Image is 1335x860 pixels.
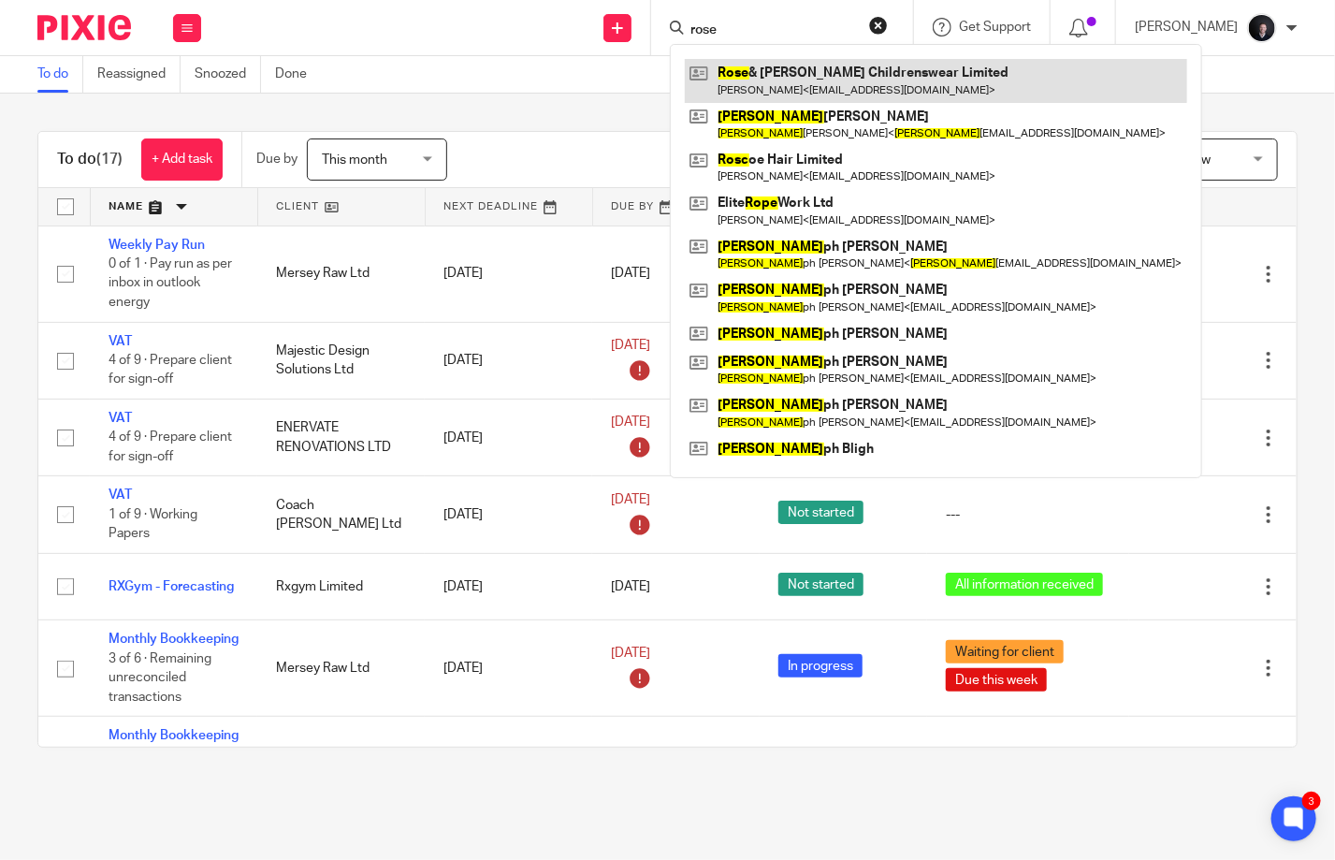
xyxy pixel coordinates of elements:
td: [DATE] [425,476,592,553]
input: Search [689,22,857,39]
td: Coach [PERSON_NAME] Ltd [257,476,425,553]
button: Clear [869,16,888,35]
span: All information received [946,573,1103,596]
span: Get Support [959,21,1031,34]
a: RXGym - Forecasting [109,580,234,593]
span: (17) [96,152,123,167]
td: [DATE] [425,553,592,619]
a: Weekly Pay Run [109,239,205,252]
td: Rxgym Limited [257,553,425,619]
td: [DATE] [425,620,592,717]
span: [DATE] [611,416,650,430]
td: [DATE] [425,226,592,322]
a: Done [275,56,321,93]
td: Mersey Raw Ltd [257,226,425,322]
div: --- [946,505,1110,524]
span: [DATE] [611,339,650,352]
img: 455A2509.jpg [1247,13,1277,43]
td: [DATE] [425,322,592,399]
span: In progress [778,654,863,678]
div: 3 [1302,792,1321,810]
span: 0 of 1 · Pay run as per inbox in outlook energy [109,257,232,309]
a: VAT [109,488,132,502]
a: To do [37,56,83,93]
h1: To do [57,150,123,169]
p: Due by [256,150,297,168]
span: This month [322,153,387,167]
span: 1 of 9 · Working Papers [109,508,197,541]
a: VAT [109,412,132,425]
span: [DATE] [611,647,650,660]
span: [DATE] [611,267,650,280]
p: [PERSON_NAME] [1135,18,1238,36]
span: 3 of 6 · Remaining unreconciled transactions [109,652,211,704]
td: Mersey Raw Ltd [257,620,425,717]
a: VAT [109,335,132,348]
span: [DATE] [611,580,650,593]
span: 4 of 9 · Prepare client for sign-off [109,431,232,464]
td: Majestic Design Solutions Ltd [257,322,425,399]
a: Monthly Bookkeeping [109,633,239,646]
span: [DATE] [611,493,650,506]
span: Due this week [946,668,1047,692]
td: Resident North Limited [257,717,425,833]
span: 4 of 9 · Prepare client for sign-off [109,354,232,386]
img: Pixie [37,15,131,40]
span: Waiting for client [946,640,1064,663]
a: Snoozed [195,56,261,93]
td: [DATE] [425,400,592,476]
td: ENERVATE RENOVATIONS LTD [257,400,425,476]
span: Not started [778,501,863,524]
a: Reassigned [97,56,181,93]
span: Not started [778,573,863,596]
a: + Add task [141,138,223,181]
td: [DATE] [425,717,592,833]
a: Monthly Bookkeeping [109,729,239,742]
